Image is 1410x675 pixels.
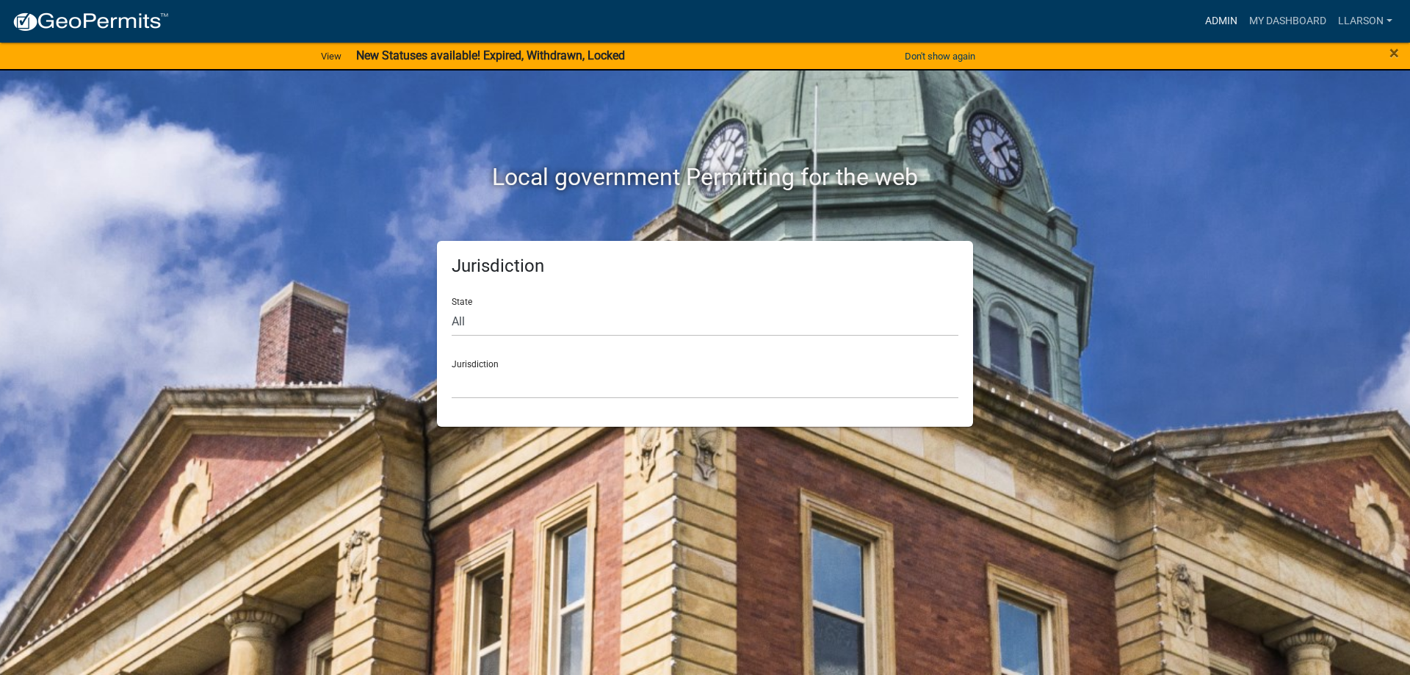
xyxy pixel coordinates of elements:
a: My Dashboard [1243,7,1332,35]
h2: Local government Permitting for the web [297,163,1113,191]
span: × [1389,43,1399,63]
button: Close [1389,44,1399,62]
a: View [315,44,347,68]
strong: New Statuses available! Expired, Withdrawn, Locked [356,48,625,62]
button: Don't show again [899,44,981,68]
a: llarson [1332,7,1398,35]
a: Admin [1199,7,1243,35]
h5: Jurisdiction [452,256,958,277]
